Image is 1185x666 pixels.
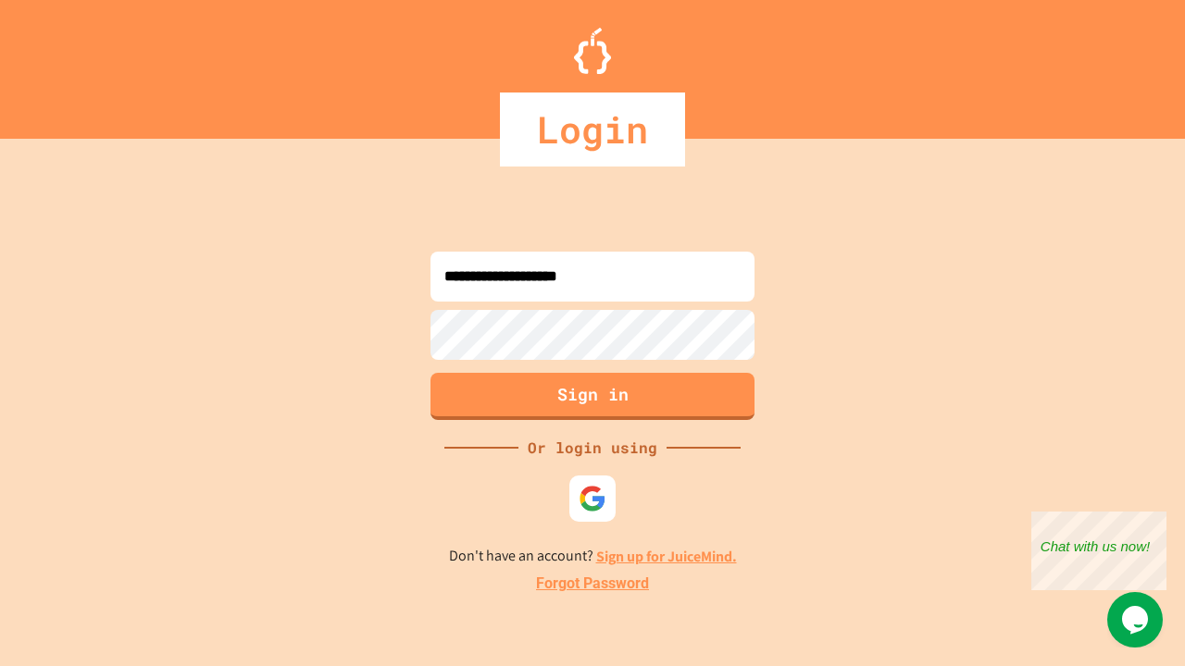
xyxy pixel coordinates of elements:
img: Logo.svg [574,28,611,74]
div: Or login using [518,437,667,459]
img: google-icon.svg [579,485,606,512]
button: Sign in [430,373,755,420]
div: Login [500,92,685,166]
p: Don't have an account? [449,545,737,568]
a: Sign up for JuiceMind. [596,547,737,566]
iframe: chat widget [1107,592,1166,647]
iframe: chat widget [1031,512,1166,590]
a: Forgot Password [536,573,649,595]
